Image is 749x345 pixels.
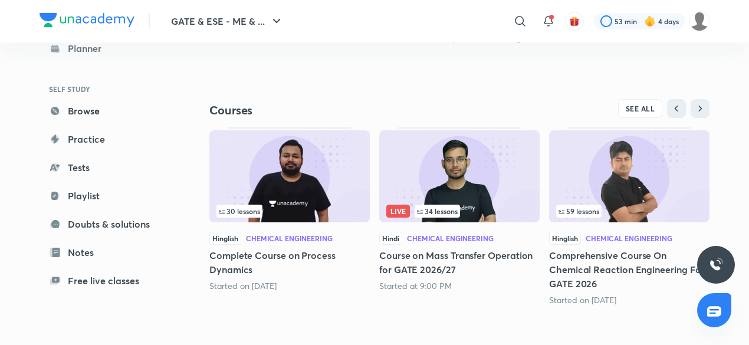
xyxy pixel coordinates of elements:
a: Browse [40,99,176,123]
div: Complete Course on Process Dynamics [209,127,370,291]
img: Thumbnail [209,130,370,222]
div: infosection [386,205,533,218]
img: streak [644,15,656,27]
div: infocontainer [216,205,363,218]
div: Started on Jul 31 [209,280,370,292]
div: Chemical Engineering [246,235,333,242]
a: Tests [40,156,176,179]
span: Hinglish [549,232,581,245]
span: Hindi [379,232,402,245]
img: avatar [569,16,580,27]
span: Live [386,205,410,218]
div: Started at 9:00 PM [379,280,540,292]
h5: Comprehensive Course On Chemical Reaction Engineering For GATE 2026 [549,248,709,291]
h6: SELF STUDY [40,79,176,99]
a: Practice [40,127,176,151]
a: Playlist [40,184,176,208]
div: infocontainer [386,205,533,218]
a: Planner [40,37,176,60]
a: Doubts & solutions [40,212,176,236]
a: Notes [40,241,176,264]
div: infocontainer [556,205,702,218]
button: avatar [565,12,584,31]
div: left [386,205,533,218]
div: Started on Aug 13 [549,294,709,306]
h5: Course on Mass Transfer Operation for GATE 2026/27 [379,248,540,277]
div: infosection [216,205,363,218]
div: Chemical Engineering [586,235,672,242]
div: Course on Mass Transfer Operation for GATE 2026/27 [379,127,540,291]
img: Gungun [689,11,709,31]
div: left [216,205,363,218]
div: left [556,205,702,218]
span: 59 lessons [559,208,599,215]
span: Hinglish [209,232,241,245]
img: ttu [709,258,723,272]
span: 30 lessons [219,208,260,215]
span: SEE ALL [626,104,655,113]
div: Chemical Engineering [407,235,494,242]
button: SEE ALL [618,99,663,118]
a: Company Logo [40,13,134,30]
h4: Courses [209,103,459,118]
div: Comprehensive Course On Chemical Reaction Engineering For GATE 2026 [549,127,709,305]
img: Thumbnail [549,130,709,222]
img: Thumbnail [379,130,540,222]
div: infosection [556,205,702,218]
button: GATE & ESE - ME & ... [164,9,291,33]
img: Company Logo [40,13,134,27]
h5: Complete Course on Process Dynamics [209,248,370,277]
a: Free live classes [40,269,176,293]
span: 34 lessons [417,208,458,215]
